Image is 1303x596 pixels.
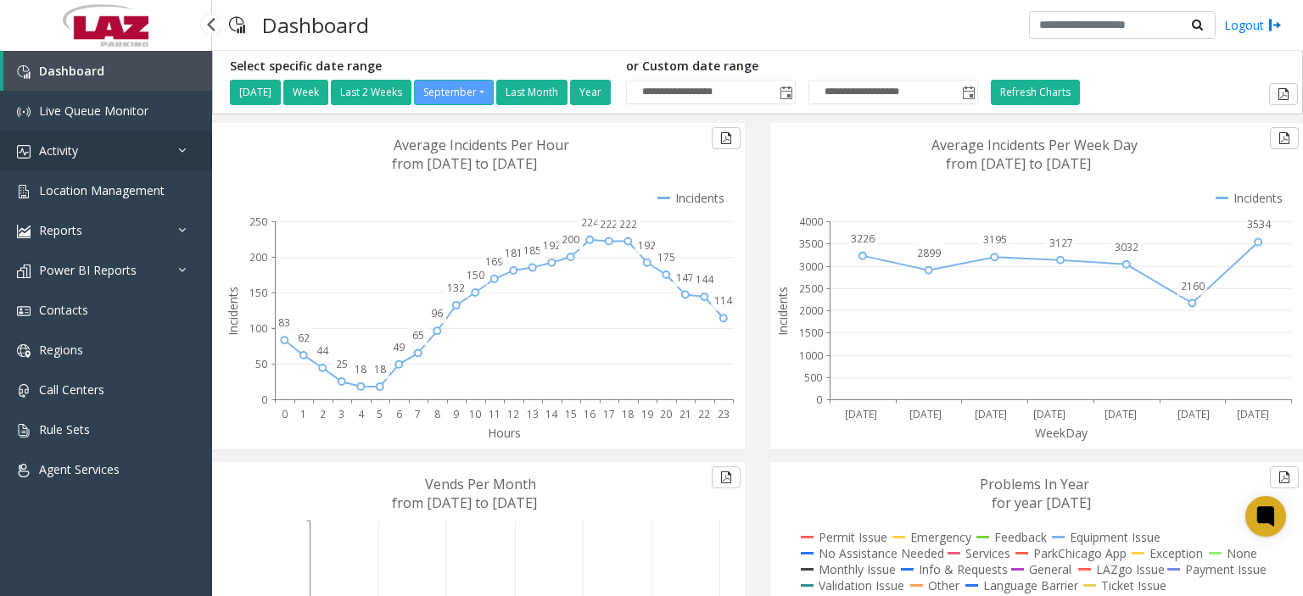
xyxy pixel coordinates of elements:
[626,59,978,74] h5: or Custom date range
[17,384,31,398] img: 'icon'
[469,407,481,421] text: 10
[230,59,613,74] h5: Select specific date range
[1268,16,1282,34] img: logout
[714,293,733,308] text: 114
[991,80,1080,105] button: Refresh Charts
[255,357,267,371] text: 50
[562,232,579,247] text: 200
[565,407,577,421] text: 15
[392,154,537,173] text: from [DATE] to [DATE]
[581,215,600,230] text: 224
[799,326,823,340] text: 1500
[523,243,541,258] text: 185
[331,80,411,105] button: Last 2 Weeks
[660,407,672,421] text: 20
[338,407,344,421] text: 3
[283,80,328,105] button: Week
[485,254,503,269] text: 169
[1049,236,1073,250] text: 3127
[983,232,1007,247] text: 3195
[17,225,31,238] img: 'icon'
[392,493,537,512] text: from [DATE] to [DATE]
[230,80,281,105] button: [DATE]
[489,407,501,421] text: 11
[488,425,521,441] text: Hours
[412,328,424,343] text: 65
[254,4,377,46] h3: Dashboard
[909,407,942,421] text: [DATE]
[358,407,365,421] text: 4
[415,407,421,421] text: 7
[249,214,267,229] text: 250
[17,145,31,159] img: 'icon'
[394,136,569,154] text: Average Incidents Per Hour
[946,154,1091,173] text: from [DATE] to [DATE]
[377,407,383,421] text: 5
[641,407,653,421] text: 19
[799,304,823,318] text: 2000
[249,286,267,300] text: 150
[975,407,1007,421] text: [DATE]
[298,331,310,345] text: 62
[676,270,694,285] text: 147
[799,237,823,251] text: 3500
[425,475,536,493] text: Vends Per Month
[776,81,795,104] span: Toggle popup
[657,250,675,265] text: 175
[39,421,90,437] span: Rule Sets
[355,362,366,376] text: 18
[320,407,326,421] text: 2
[39,461,120,477] span: Agent Services
[1269,83,1298,105] button: Export to pdf
[39,342,83,358] span: Regions
[225,287,241,336] text: Incidents
[1115,240,1138,254] text: 3032
[619,217,637,231] text: 222
[374,362,386,376] text: 18
[39,142,78,159] span: Activity
[931,136,1138,154] text: Average Incidents Per Week Day
[712,466,741,488] button: Export to pdf
[917,246,941,260] text: 2899
[603,407,615,421] text: 17
[543,238,561,253] text: 192
[17,304,31,318] img: 'icon'
[17,105,31,119] img: 'icon'
[804,370,822,385] text: 500
[316,343,329,358] text: 44
[39,63,104,79] span: Dashboard
[17,185,31,198] img: 'icon'
[39,302,88,318] span: Contacts
[414,80,494,105] button: September
[249,321,267,336] text: 100
[799,281,823,296] text: 2500
[845,407,877,421] text: [DATE]
[496,80,568,105] button: Last Month
[545,407,558,421] text: 14
[300,407,306,421] text: 1
[622,407,634,421] text: 18
[505,246,523,260] text: 181
[3,51,212,91] a: Dashboard
[431,306,443,320] text: 96
[799,259,823,274] text: 3000
[980,475,1089,493] text: Problems In Year
[229,4,245,46] img: pageIcon
[507,407,519,421] text: 12
[527,407,539,421] text: 13
[249,250,267,265] text: 200
[696,272,714,287] text: 144
[453,407,459,421] text: 9
[1035,425,1088,441] text: WeekDay
[584,407,596,421] text: 16
[679,407,691,421] text: 21
[1104,407,1137,421] text: [DATE]
[600,217,618,231] text: 222
[336,357,348,371] text: 25
[799,214,823,229] text: 4000
[17,464,31,477] img: 'icon'
[39,382,104,398] span: Call Centers
[1270,466,1299,488] button: Export to pdf
[1177,407,1210,421] text: [DATE]
[17,265,31,278] img: 'icon'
